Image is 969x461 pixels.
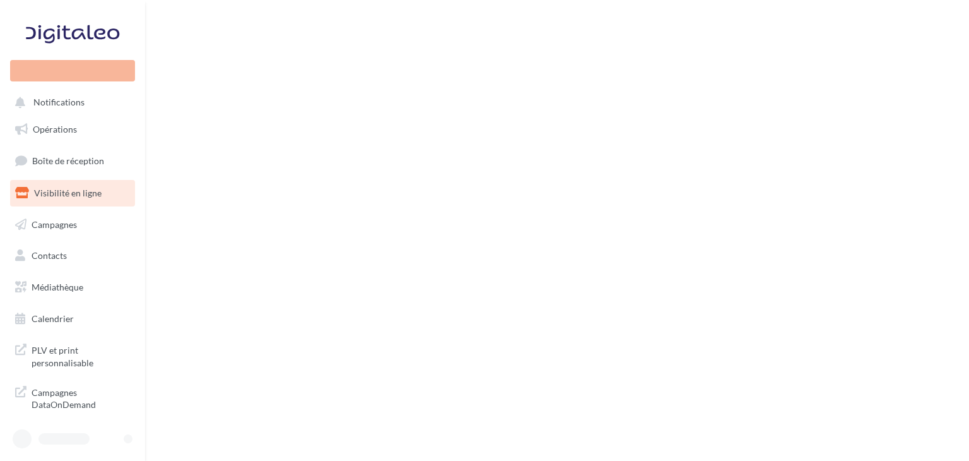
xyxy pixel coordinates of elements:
[32,342,130,369] span: PLV et print personnalisable
[8,337,138,374] a: PLV et print personnalisable
[32,282,83,292] span: Médiathèque
[32,313,74,324] span: Calendrier
[10,60,135,81] div: Nouvelle campagne
[8,379,138,416] a: Campagnes DataOnDemand
[8,242,138,269] a: Contacts
[8,147,138,174] a: Boîte de réception
[8,306,138,332] a: Calendrier
[32,219,77,229] span: Campagnes
[8,212,138,238] a: Campagnes
[33,97,85,108] span: Notifications
[34,188,102,198] span: Visibilité en ligne
[32,155,104,166] span: Boîte de réception
[8,274,138,301] a: Médiathèque
[32,384,130,411] span: Campagnes DataOnDemand
[33,124,77,135] span: Opérations
[8,116,138,143] a: Opérations
[8,180,138,207] a: Visibilité en ligne
[32,250,67,261] span: Contacts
